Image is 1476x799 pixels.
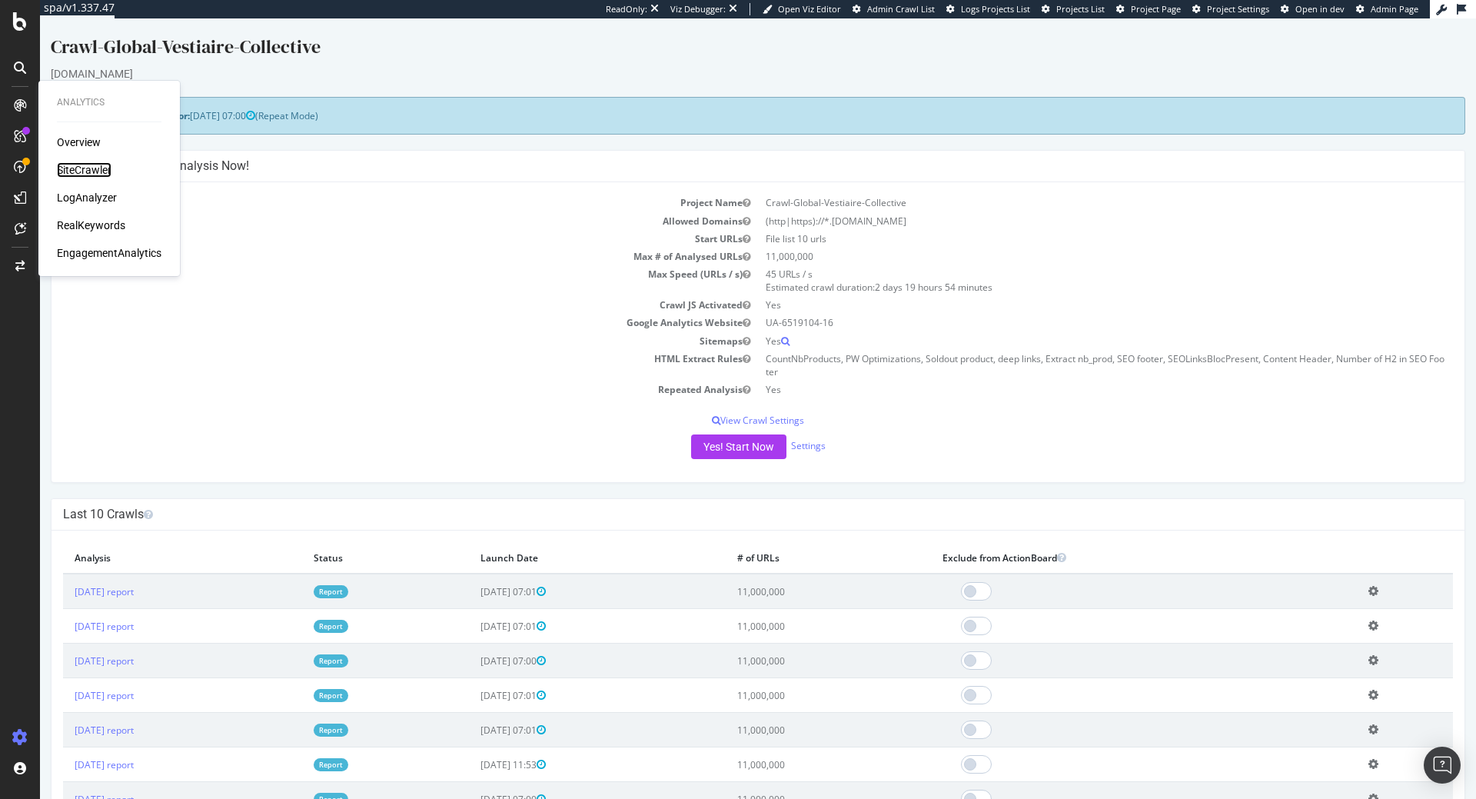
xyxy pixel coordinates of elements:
[1295,3,1345,15] span: Open in dev
[11,78,1425,116] div: (Repeat Mode)
[853,3,935,15] a: Admin Crawl List
[274,705,308,718] a: Report
[606,3,647,15] div: ReadOnly:
[718,295,1413,313] td: UA-6519104-16
[11,48,1425,63] div: [DOMAIN_NAME]
[23,229,718,247] td: Max # of Analysed URLs
[429,524,686,555] th: Launch Date
[718,247,1413,278] td: 45 URLs / s Estimated crawl duration:
[35,740,94,753] a: [DATE] report
[35,705,94,718] a: [DATE] report
[763,3,841,15] a: Open Viz Editor
[751,421,786,434] a: Settings
[57,135,101,150] a: Overview
[686,555,891,591] td: 11,000,000
[23,331,718,362] td: HTML Extract Rules
[440,601,506,614] span: [DATE] 07:01
[835,262,952,275] span: 2 days 19 hours 54 minutes
[23,211,718,229] td: Start URLs
[23,362,718,380] td: Repeated Analysis
[23,295,718,313] td: Google Analytics Website
[1424,747,1461,784] div: Open Intercom Messenger
[1371,3,1418,15] span: Admin Page
[718,175,1413,193] td: Crawl-Global-Vestiaire-Collective
[23,395,1413,408] p: View Crawl Settings
[867,3,935,15] span: Admin Crawl List
[274,774,308,787] a: Report
[686,524,891,555] th: # of URLs
[946,3,1030,15] a: Logs Projects List
[57,190,117,205] a: LogAnalyzer
[23,278,718,295] td: Crawl JS Activated
[718,362,1413,380] td: Yes
[35,671,94,684] a: [DATE] report
[1056,3,1105,15] span: Projects List
[23,314,718,331] td: Sitemaps
[440,671,506,684] span: [DATE] 07:01
[718,314,1413,331] td: Yes
[262,524,430,555] th: Status
[1192,3,1269,15] a: Project Settings
[35,567,94,580] a: [DATE] report
[274,636,308,649] a: Report
[440,774,506,787] span: [DATE] 07:00
[274,601,308,614] a: Report
[1042,3,1105,15] a: Projects List
[686,660,891,694] td: 11,000,000
[1356,3,1418,15] a: Admin Page
[686,729,891,764] td: 11,000,000
[11,15,1425,48] div: Crawl-Global-Vestiaire-Collective
[57,245,161,261] a: EngagementAnalytics
[1281,3,1345,15] a: Open in dev
[1207,3,1269,15] span: Project Settings
[440,740,506,753] span: [DATE] 11:53
[1131,3,1181,15] span: Project Page
[718,211,1413,229] td: File list 10 urls
[718,331,1413,362] td: CountNbProducts, PW Optimizations, Soldout product, deep links, Extract nb_prod, SEO footer, SEOL...
[35,601,94,614] a: [DATE] report
[23,488,1413,504] h4: Last 10 Crawls
[670,3,726,15] div: Viz Debugger:
[718,278,1413,295] td: Yes
[686,764,891,798] td: 11,000,000
[35,774,94,787] a: [DATE] report
[891,524,1317,555] th: Exclude from ActionBoard
[1116,3,1181,15] a: Project Page
[57,218,125,233] a: RealKeywords
[274,671,308,684] a: Report
[686,625,891,660] td: 11,000,000
[440,705,506,718] span: [DATE] 07:01
[686,591,891,625] td: 11,000,000
[718,194,1413,211] td: (http|https)://*.[DOMAIN_NAME]
[274,740,308,753] a: Report
[23,524,262,555] th: Analysis
[686,694,891,729] td: 11,000,000
[23,247,718,278] td: Max Speed (URLs / s)
[150,91,215,104] span: [DATE] 07:00
[57,96,161,109] div: Analytics
[274,567,308,580] a: Report
[961,3,1030,15] span: Logs Projects List
[23,194,718,211] td: Allowed Domains
[651,416,746,441] button: Yes! Start Now
[778,3,841,15] span: Open Viz Editor
[35,636,94,649] a: [DATE] report
[23,175,718,193] td: Project Name
[23,91,150,104] strong: Next Launch Scheduled for:
[440,636,506,649] span: [DATE] 07:00
[23,140,1413,155] h4: Configure your New Analysis Now!
[718,229,1413,247] td: 11,000,000
[440,567,506,580] span: [DATE] 07:01
[57,162,111,178] a: SiteCrawler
